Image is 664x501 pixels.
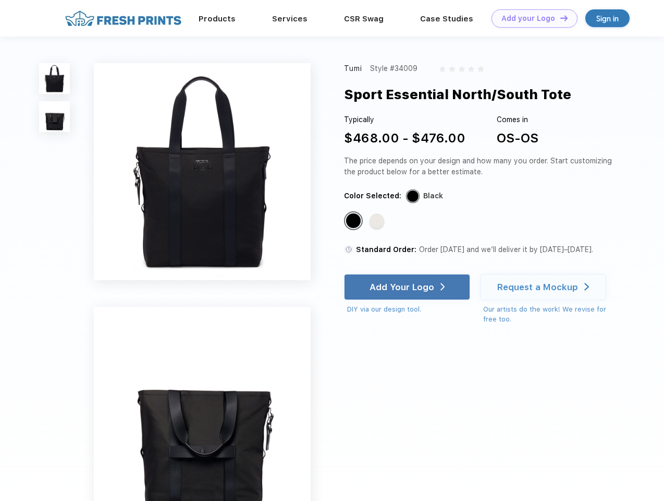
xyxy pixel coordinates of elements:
[344,114,465,125] div: Typically
[585,9,630,27] a: Sign in
[344,129,465,148] div: $468.00 - $476.00
[370,213,384,228] div: Off White Tan
[440,283,445,291] img: white arrow
[596,13,619,25] div: Sign in
[584,283,589,291] img: white arrow
[344,63,363,74] div: Tumi
[39,63,70,94] img: func=resize&h=100
[477,66,484,72] img: gray_star.svg
[560,15,568,21] img: DT
[439,66,446,72] img: gray_star.svg
[483,304,616,325] div: Our artists do the work! We revise for free too.
[501,14,555,23] div: Add your Logo
[459,66,465,72] img: gray_star.svg
[344,245,353,254] img: standard order
[346,213,361,228] div: Black
[94,63,311,280] img: func=resize&h=640
[468,66,474,72] img: gray_star.svg
[419,245,593,254] span: Order [DATE] and we’ll deliver it by [DATE]–[DATE].
[423,190,443,201] div: Black
[497,282,578,292] div: Request a Mockup
[344,156,616,177] div: The price depends on your design and how many you order. Start customizing the product below for ...
[347,304,470,315] div: DIY via our design tool.
[199,14,236,23] a: Products
[62,9,185,28] img: fo%20logo%202.webp
[370,282,434,292] div: Add Your Logo
[356,245,416,254] span: Standard Order:
[39,101,70,132] img: func=resize&h=100
[344,190,401,201] div: Color Selected:
[370,63,417,74] div: Style #34009
[497,114,538,125] div: Comes in
[344,85,571,104] div: Sport Essential North/South Tote
[497,129,538,148] div: OS-OS
[449,66,455,72] img: gray_star.svg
